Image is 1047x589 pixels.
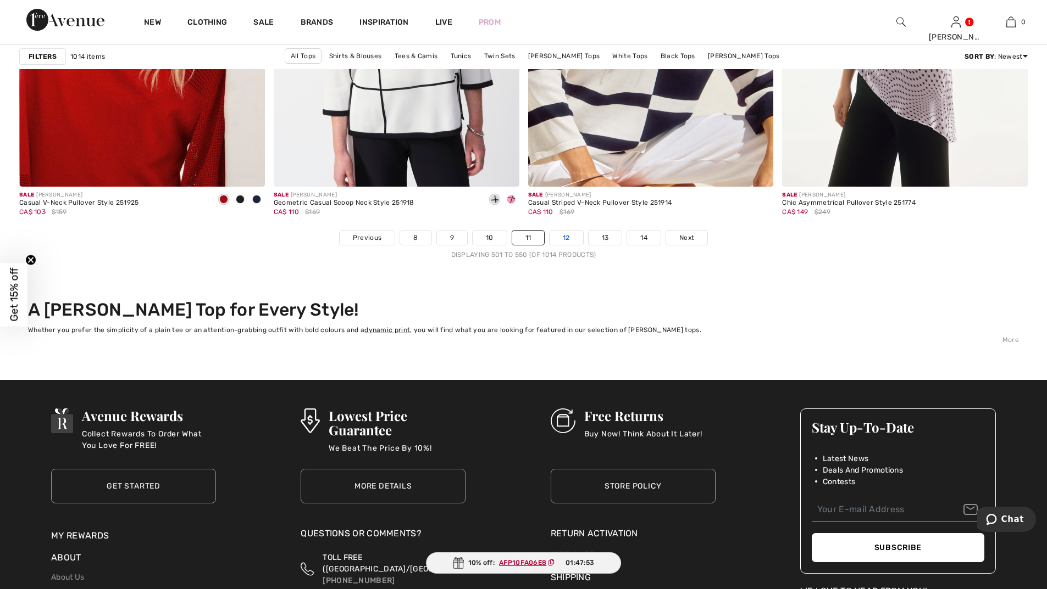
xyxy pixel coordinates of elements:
a: My Rewards [51,530,109,541]
img: Gift.svg [453,557,464,569]
div: Vanilla/Black [486,191,503,209]
a: dynamic print [364,326,410,334]
a: Return Activation [551,527,716,540]
img: search the website [896,15,906,29]
h3: Stay Up-To-Date [812,420,984,434]
img: Free Returns [551,408,575,433]
strong: Sort By [965,53,994,60]
strong: Filters [29,52,57,61]
span: $159 [52,207,67,217]
a: Twin Sets [479,49,521,63]
input: Your E-mail Address [812,497,984,522]
div: Casual V-Neck Pullover Style 251925 [19,199,139,207]
span: 01:47:53 [566,558,594,568]
div: Bubble gum/black [503,191,519,209]
div: [PERSON_NAME] [929,31,983,43]
button: Close teaser [25,254,36,265]
span: $249 [815,207,830,217]
div: [PERSON_NAME] [274,191,414,199]
div: [PERSON_NAME] [528,191,672,199]
div: Midnight Blue [248,191,265,209]
div: Questions or Comments? [301,527,466,546]
a: [PHONE_NUMBER] [323,576,395,585]
span: CA$ 149 [782,208,808,216]
span: Previous [353,233,381,243]
span: Sale [274,192,289,198]
a: Live [435,16,452,28]
span: Sale [528,192,543,198]
a: White Tops [607,49,653,63]
img: Avenue Rewards [51,408,73,433]
a: Prom [479,16,501,28]
a: 8 [400,231,431,245]
span: 1014 items [70,52,105,61]
a: Clothing [187,18,227,29]
a: Store Policy [551,469,716,503]
a: Next [666,231,707,245]
div: Chic Asymmetrical Pullover Style 251774 [782,199,916,207]
a: Shipping [551,572,591,582]
span: Contests [823,476,855,487]
div: [PERSON_NAME] [19,191,139,199]
a: [PERSON_NAME] Tops [702,49,785,63]
a: 13 [589,231,622,245]
a: 11 [512,231,545,245]
a: [PERSON_NAME] Tops [523,49,605,63]
a: 0 [984,15,1038,29]
span: CA$ 110 [274,208,299,216]
h3: Avenue Rewards [82,408,216,423]
a: Black Tops [655,49,701,63]
a: All Tops [285,48,322,64]
a: 14 [627,231,661,245]
span: CA$ 110 [528,208,553,216]
div: About [51,551,216,570]
nav: Page navigation [19,230,1028,260]
img: Lowest Price Guarantee [301,408,319,433]
h2: A [PERSON_NAME] Top for Every Style! [28,299,1019,320]
div: [PERSON_NAME] [782,191,916,199]
span: TOLL FREE ([GEOGRAPHIC_DATA]/[GEOGRAPHIC_DATA]): [323,553,495,574]
span: $169 [305,207,320,217]
span: $169 [559,207,574,217]
p: Buy Now! Think About It Later! [584,428,702,450]
div: Displaying 501 to 550 (of 1014 products) [19,250,1028,260]
a: Tunics [445,49,477,63]
div: Whether you prefer the simplicity of a plain tee or an attention-grabbing outfit with bold colour... [28,325,1019,335]
ins: AFP10FA06E8 [499,559,546,566]
div: 10% off: [426,552,622,574]
div: : Newest [965,52,1028,61]
h3: Lowest Price Guarantee [329,408,466,437]
div: Radiant red [215,191,232,209]
a: Shirts & Blouses [324,49,387,63]
span: Sale [782,192,797,198]
a: 12 [550,231,583,245]
span: Sale [19,192,34,198]
span: CA$ 103 [19,208,46,216]
span: Next [679,233,694,243]
a: More Details [301,469,466,503]
a: Sale [253,18,274,29]
a: New [144,18,161,29]
a: Sign In [951,16,961,27]
span: Deals And Promotions [823,464,903,476]
img: My Bag [1006,15,1016,29]
a: Get Started [51,469,216,503]
span: 0 [1021,17,1026,27]
img: My Info [951,15,961,29]
iframe: Opens a widget where you can chat to one of our agents [977,507,1036,534]
img: 1ère Avenue [26,9,104,31]
a: Brands [301,18,334,29]
a: Gift Card [551,549,716,562]
div: Casual Striped V-Neck Pullover Style 251914 [528,199,672,207]
a: 10 [473,231,507,245]
a: Previous [340,231,395,245]
p: Collect Rewards To Order What You Love For FREE! [82,428,216,450]
a: About Us [51,573,84,582]
img: Toll Free (Canada/US) [301,552,314,586]
h3: Free Returns [584,408,702,423]
span: Inspiration [359,18,408,29]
